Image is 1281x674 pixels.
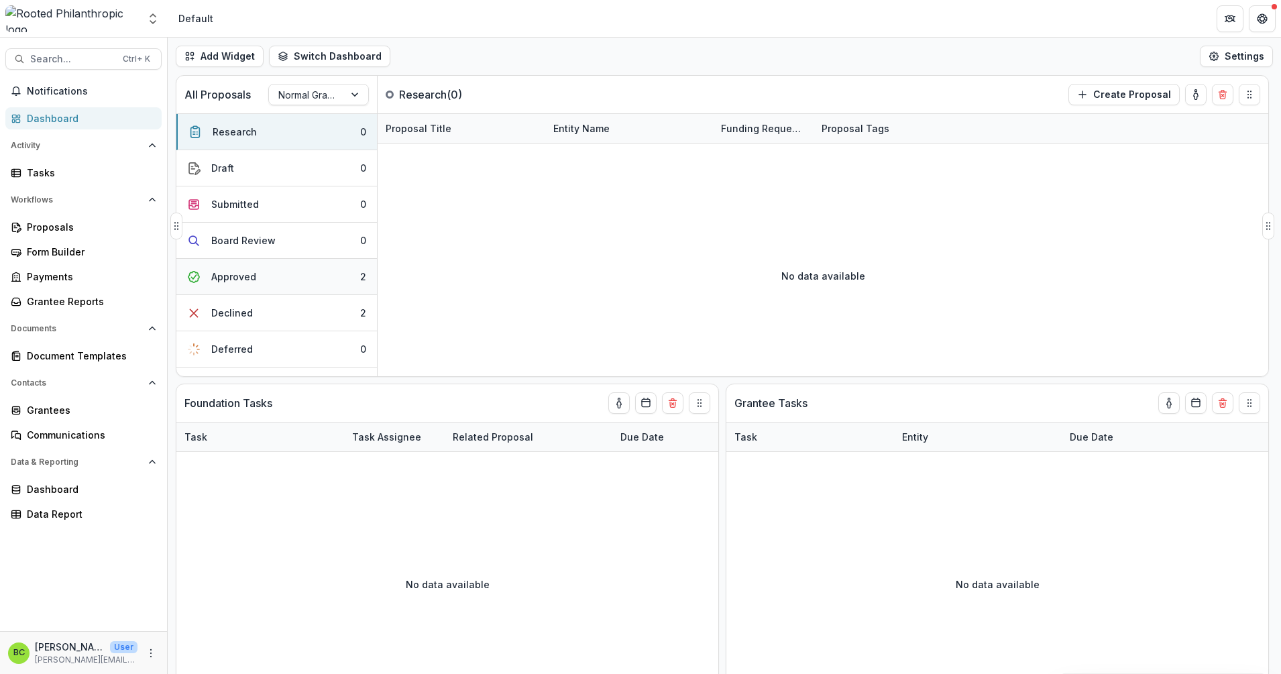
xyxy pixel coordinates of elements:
[1249,5,1276,32] button: Get Help
[5,189,162,211] button: Open Workflows
[120,52,153,66] div: Ctrl + K
[27,245,151,259] div: Form Builder
[176,430,215,444] div: Task
[814,114,981,143] div: Proposal Tags
[5,503,162,525] a: Data Report
[5,372,162,394] button: Open Contacts
[612,423,713,451] div: Due Date
[734,395,807,411] p: Grantee Tasks
[360,197,366,211] div: 0
[399,87,500,103] p: Research ( 0 )
[726,430,765,444] div: Task
[170,213,182,239] button: Drag
[689,392,710,414] button: Drag
[344,423,445,451] div: Task Assignee
[1200,46,1273,67] button: Settings
[1062,430,1121,444] div: Due Date
[781,269,865,283] p: No data available
[173,9,219,28] nav: breadcrumb
[5,424,162,446] a: Communications
[178,11,213,25] div: Default
[1262,213,1274,239] button: Drag
[144,5,162,32] button: Open entity switcher
[35,654,137,666] p: [PERSON_NAME][EMAIL_ADDRESS][DOMAIN_NAME]
[211,161,234,175] div: Draft
[11,378,143,388] span: Contacts
[545,114,713,143] div: Entity Name
[814,121,897,135] div: Proposal Tags
[445,430,541,444] div: Related Proposal
[211,197,259,211] div: Submitted
[1239,84,1260,105] button: Drag
[445,423,612,451] div: Related Proposal
[184,87,251,103] p: All Proposals
[5,48,162,70] button: Search...
[5,216,162,238] a: Proposals
[360,161,366,175] div: 0
[184,395,272,411] p: Foundation Tasks
[176,46,264,67] button: Add Widget
[5,318,162,339] button: Open Documents
[1068,84,1180,105] button: Create Proposal
[27,220,151,234] div: Proposals
[1239,392,1260,414] button: Drag
[378,121,459,135] div: Proposal Title
[269,46,390,67] button: Switch Dashboard
[378,114,545,143] div: Proposal Title
[176,114,377,150] button: Research0
[110,641,137,653] p: User
[176,423,344,451] div: Task
[5,399,162,421] a: Grantees
[608,392,630,414] button: toggle-assigned-to-me
[176,295,377,331] button: Declined2
[612,430,672,444] div: Due Date
[360,306,366,320] div: 2
[5,135,162,156] button: Open Activity
[5,241,162,263] a: Form Builder
[406,577,490,592] p: No data available
[11,195,143,205] span: Workflows
[360,125,366,139] div: 0
[713,114,814,143] div: Funding Requested
[5,478,162,500] a: Dashboard
[27,349,151,363] div: Document Templates
[956,577,1040,592] p: No data available
[894,423,1062,451] div: Entity
[1062,423,1162,451] div: Due Date
[1158,392,1180,414] button: toggle-assigned-to-me
[726,423,894,451] div: Task
[11,141,143,150] span: Activity
[176,259,377,295] button: Approved2
[27,403,151,417] div: Grantees
[27,111,151,125] div: Dashboard
[1185,84,1207,105] button: toggle-assigned-to-me
[27,294,151,308] div: Grantee Reports
[27,86,156,97] span: Notifications
[35,640,105,654] p: [PERSON_NAME]
[662,392,683,414] button: Delete card
[27,507,151,521] div: Data Report
[1217,5,1243,32] button: Partners
[360,342,366,356] div: 0
[360,270,366,284] div: 2
[5,451,162,473] button: Open Data & Reporting
[27,428,151,442] div: Communications
[5,5,138,32] img: Rooted Philanthropic logo
[5,107,162,129] a: Dashboard
[211,270,256,284] div: Approved
[211,233,276,247] div: Board Review
[213,125,257,139] div: Research
[11,324,143,333] span: Documents
[1212,84,1233,105] button: Delete card
[13,649,25,657] div: Betsy Currie
[176,150,377,186] button: Draft0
